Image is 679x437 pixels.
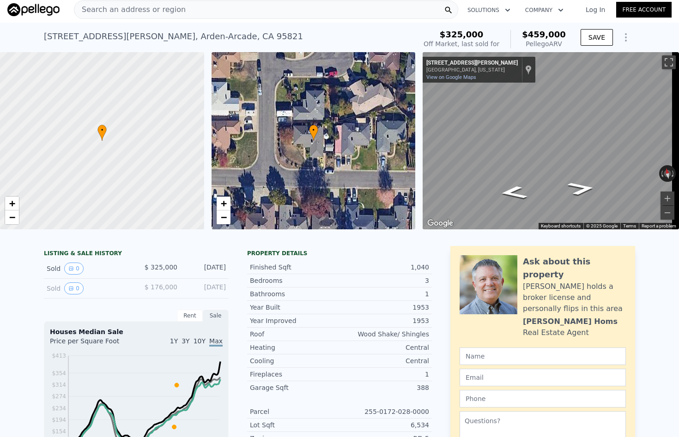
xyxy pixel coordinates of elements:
div: • [97,125,107,141]
img: Google [425,217,455,229]
div: Off Market, last sold for [424,39,499,48]
div: [DATE] [185,282,226,294]
input: Phone [460,390,626,407]
a: Log In [575,5,616,14]
button: View historical data [64,282,84,294]
path: Go West, Sean Dr [488,183,539,203]
button: Reset the view [662,165,673,182]
div: Year Built [250,303,339,312]
div: Ask about this property [523,255,626,281]
a: Open this area in Google Maps (opens a new window) [425,217,455,229]
tspan: $413 [52,353,66,359]
span: Max [209,337,223,347]
span: • [309,126,318,134]
span: $459,000 [522,30,566,39]
div: Rent [177,310,203,322]
path: Go East, Sean Dr [556,179,607,198]
button: Show Options [617,28,635,47]
span: − [220,211,226,223]
div: Property details [247,250,432,257]
button: Company [518,2,571,18]
div: 1,040 [339,263,429,272]
div: Central [339,343,429,352]
div: 1953 [339,303,429,312]
a: Zoom out [5,210,19,224]
div: Heating [250,343,339,352]
a: Zoom out [217,210,230,224]
a: Report a problem [642,223,676,228]
button: Toggle fullscreen view [662,55,676,69]
div: Pellego ARV [522,39,566,48]
div: Bathrooms [250,289,339,299]
input: Name [460,347,626,365]
button: Zoom out [661,206,674,220]
div: [STREET_ADDRESS][PERSON_NAME] [426,60,518,67]
div: [GEOGRAPHIC_DATA], [US_STATE] [426,67,518,73]
a: Terms (opens in new tab) [623,223,636,228]
button: Solutions [460,2,518,18]
button: Rotate clockwise [671,165,676,182]
tspan: $314 [52,382,66,388]
button: SAVE [581,29,613,46]
tspan: $234 [52,405,66,412]
a: Zoom in [217,197,230,210]
div: Real Estate Agent [523,327,589,338]
button: View historical data [64,263,84,275]
div: Bedrooms [250,276,339,285]
div: Houses Median Sale [50,327,223,336]
div: Sold [47,282,129,294]
span: $ 325,000 [145,263,177,271]
div: Price per Square Foot [50,336,136,351]
div: Sold [47,263,129,275]
div: [PERSON_NAME] holds a broker license and personally flips in this area [523,281,626,314]
tspan: $274 [52,393,66,400]
span: 1Y [170,337,178,345]
span: + [220,198,226,209]
button: Keyboard shortcuts [541,223,581,229]
span: + [9,198,15,209]
div: Cooling [250,356,339,365]
div: Wood Shake/ Shingles [339,329,429,339]
span: Search an address or region [74,4,186,15]
div: [STREET_ADDRESS][PERSON_NAME] , Arden-Arcade , CA 95821 [44,30,303,43]
div: Finished Sqft [250,263,339,272]
div: Lot Sqft [250,420,339,430]
div: Street View [423,52,679,229]
div: Sale [203,310,229,322]
div: Fireplaces [250,370,339,379]
div: Parcel [250,407,339,416]
input: Email [460,369,626,386]
a: View on Google Maps [426,74,476,80]
span: − [9,211,15,223]
div: 1 [339,289,429,299]
button: Zoom in [661,192,674,205]
div: Year Improved [250,316,339,325]
a: Free Account [616,2,672,18]
span: 3Y [182,337,189,345]
div: Roof [250,329,339,339]
div: [PERSON_NAME] Homs [523,316,618,327]
span: • [97,126,107,134]
span: © 2025 Google [586,223,618,228]
span: $ 176,000 [145,283,177,291]
button: Rotate counterclockwise [659,165,664,182]
tspan: $354 [52,370,66,377]
div: LISTING & SALE HISTORY [44,250,229,259]
img: Pellego [7,3,60,16]
span: $325,000 [440,30,484,39]
div: 1953 [339,316,429,325]
span: 10Y [194,337,206,345]
div: [DATE] [185,263,226,275]
div: Map [423,52,679,229]
div: 3 [339,276,429,285]
div: Garage Sqft [250,383,339,392]
div: 1 [339,370,429,379]
tspan: $194 [52,417,66,423]
a: Zoom in [5,197,19,210]
div: • [309,125,318,141]
div: 6,534 [339,420,429,430]
div: Central [339,356,429,365]
a: Show location on map [525,65,532,75]
div: 388 [339,383,429,392]
div: 255-0172-028-0000 [339,407,429,416]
